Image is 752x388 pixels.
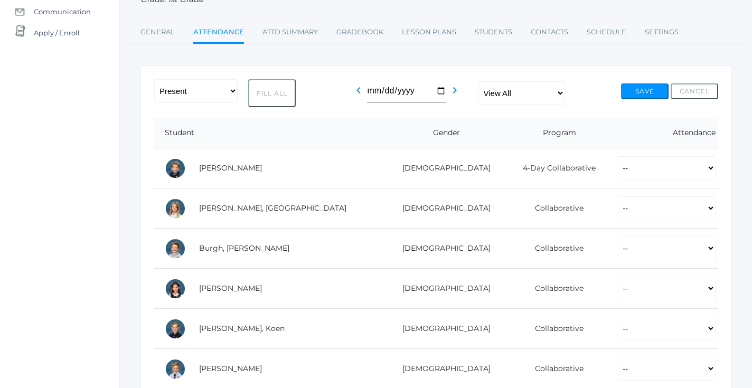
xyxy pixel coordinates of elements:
[193,22,244,44] a: Attendance
[504,229,607,269] td: Collaborative
[382,269,504,309] td: [DEMOGRAPHIC_DATA]
[165,158,186,179] div: Nolan Alstot
[448,84,461,97] i: chevron_right
[352,84,365,97] i: chevron_left
[402,22,456,43] a: Lesson Plans
[34,22,80,43] span: Apply / Enroll
[621,83,669,99] button: Save
[504,148,607,188] td: 4-Day Collaborative
[34,1,91,22] span: Communication
[262,22,318,43] a: Attd Summary
[165,358,186,380] div: Liam Culver
[165,238,186,259] div: Gibson Burgh
[382,229,504,269] td: [DEMOGRAPHIC_DATA]
[199,324,285,333] a: [PERSON_NAME], Koen
[475,22,512,43] a: Students
[248,79,296,107] button: Fill All
[199,163,262,173] a: [PERSON_NAME]
[504,309,607,349] td: Collaborative
[382,188,504,229] td: [DEMOGRAPHIC_DATA]
[165,278,186,299] div: Whitney Chea
[336,22,383,43] a: Gradebook
[504,188,607,229] td: Collaborative
[199,243,289,253] a: Burgh, [PERSON_NAME]
[140,22,175,43] a: General
[504,269,607,309] td: Collaborative
[382,118,504,148] th: Gender
[531,22,568,43] a: Contacts
[448,89,461,99] a: chevron_right
[154,118,382,148] th: Student
[165,198,186,219] div: Isla Armstrong
[645,22,679,43] a: Settings
[352,89,365,99] a: chevron_left
[165,318,186,339] div: Koen Crocker
[607,118,718,148] th: Attendance
[382,309,504,349] td: [DEMOGRAPHIC_DATA]
[587,22,626,43] a: Schedule
[382,148,504,188] td: [DEMOGRAPHIC_DATA]
[199,364,262,373] a: [PERSON_NAME]
[199,203,346,213] a: [PERSON_NAME], [GEOGRAPHIC_DATA]
[671,83,718,99] button: Cancel
[504,118,607,148] th: Program
[199,283,262,293] a: [PERSON_NAME]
